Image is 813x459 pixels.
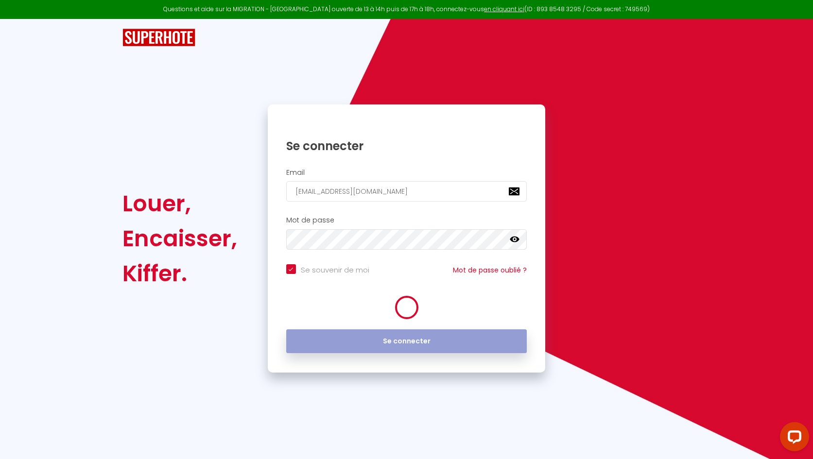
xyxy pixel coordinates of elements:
input: Ton Email [286,181,527,202]
div: Encaisser, [122,221,237,256]
img: SuperHote logo [122,29,195,47]
div: Kiffer. [122,256,237,291]
h1: Se connecter [286,138,527,153]
h2: Email [286,169,527,177]
a: Mot de passe oublié ? [453,265,527,275]
iframe: LiveChat chat widget [772,418,813,459]
h2: Mot de passe [286,216,527,224]
button: Se connecter [286,329,527,354]
div: Louer, [122,186,237,221]
a: en cliquant ici [484,5,524,13]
